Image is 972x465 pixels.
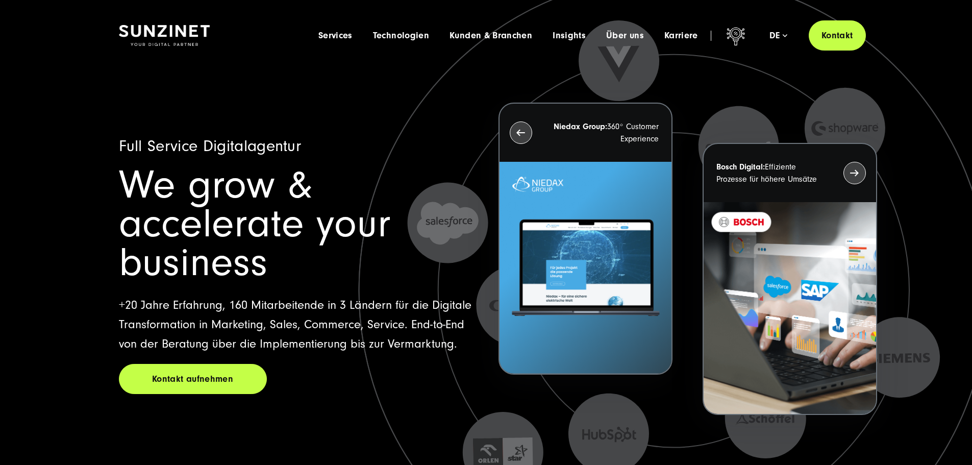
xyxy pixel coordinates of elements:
img: BOSCH - Kundeprojekt - Digital Transformation Agentur SUNZINET [704,202,876,414]
strong: Bosch Digital: [716,162,765,172]
button: Niedax Group:360° Customer Experience Letztes Projekt von Niedax. Ein Laptop auf dem die Niedax W... [499,103,672,375]
a: Karriere [664,31,698,41]
a: Kontakt aufnehmen [119,364,267,394]
img: Letztes Projekt von Niedax. Ein Laptop auf dem die Niedax Website geöffnet ist, auf blauem Hinter... [500,162,671,374]
span: Full Service Digitalagentur [119,137,302,155]
a: Technologien [373,31,429,41]
a: Kunden & Branchen [450,31,532,41]
a: Über uns [606,31,644,41]
button: Bosch Digital:Effiziente Prozesse für höhere Umsätze BOSCH - Kundeprojekt - Digital Transformatio... [703,143,877,415]
a: Services [318,31,353,41]
p: +20 Jahre Erfahrung, 160 Mitarbeitende in 3 Ländern für die Digitale Transformation in Marketing,... [119,296,474,354]
strong: Niedax Group: [554,122,607,131]
div: de [769,31,787,41]
a: Insights [553,31,586,41]
img: SUNZINET Full Service Digital Agentur [119,25,210,46]
h1: We grow & accelerate your business [119,166,474,282]
a: Kontakt [809,20,866,51]
p: 360° Customer Experience [551,120,659,145]
p: Effiziente Prozesse für höhere Umsätze [716,161,825,185]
